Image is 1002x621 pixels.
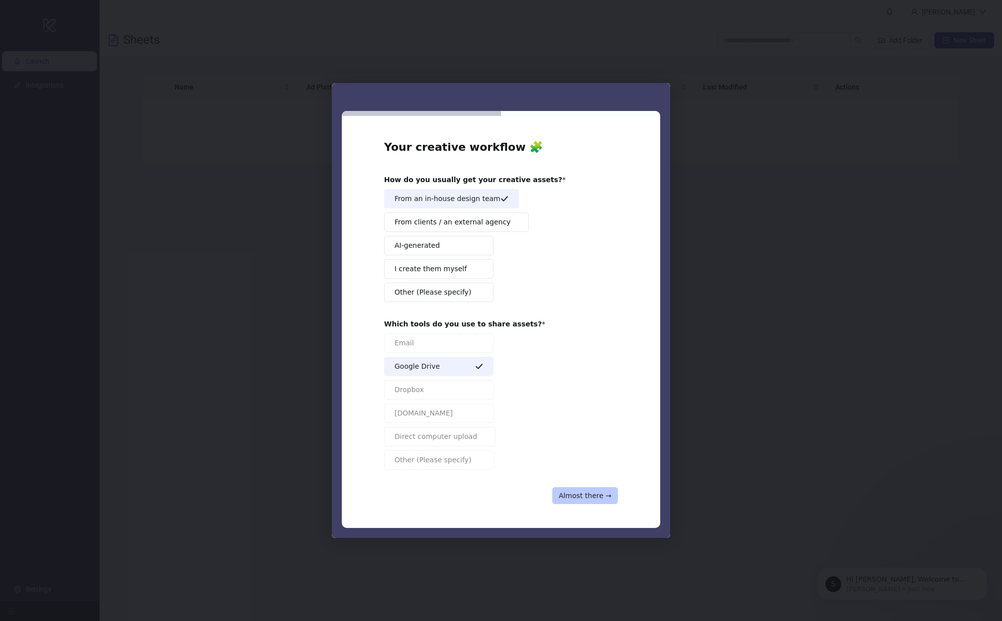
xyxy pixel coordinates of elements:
[395,338,414,348] span: Email
[43,29,171,235] span: Hi [PERSON_NAME], Welcome to [DOMAIN_NAME]! 🎉 You’re all set to start launching ads effortlessly....
[395,194,501,204] span: From an in-house design team
[395,264,467,274] span: I create them myself
[384,259,494,279] button: I create them myself
[384,212,529,232] button: From clients / an external agency
[384,380,494,400] button: Dropbox
[384,404,494,423] button: [DOMAIN_NAME]
[384,320,542,328] b: Which tools do you use to share assets?
[384,176,562,184] b: How do you usually get your creative assets?
[384,450,494,470] button: Other (Please specify)
[384,333,494,353] button: Email
[384,283,494,302] button: Other (Please specify)
[395,287,471,298] span: Other (Please specify)
[395,408,453,418] span: [DOMAIN_NAME]
[395,217,510,227] span: From clients / an external agency
[384,236,494,255] button: AI-generated
[384,427,496,446] button: Direct computer upload
[22,30,38,46] div: Profile image for Simon
[552,487,618,504] button: Almost there →
[395,240,440,251] span: AI-generated
[395,361,440,372] span: Google Drive
[395,385,424,395] span: Dropbox
[384,141,543,153] b: Your creative workflow 🧩
[395,431,477,442] span: Direct computer upload
[384,357,494,376] button: Google Drive
[395,455,471,465] span: Other (Please specify)
[384,189,519,208] button: From an in-house design team
[15,21,184,54] div: message notification from Simon, Just now. Hi Wynand, Welcome to Kitchn.io! 🎉 You’re all set to s...
[43,38,172,47] p: Message from Simon, sent Just now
